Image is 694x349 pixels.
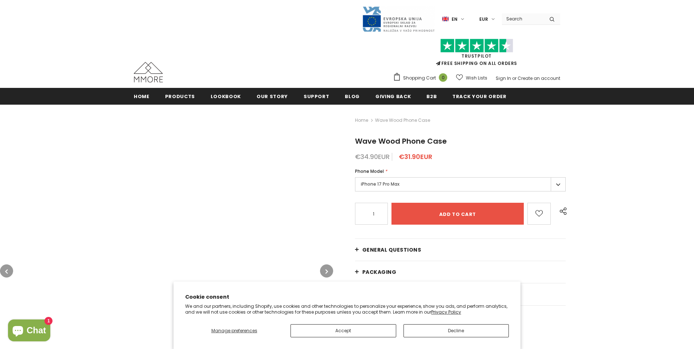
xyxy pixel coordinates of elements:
[426,93,437,100] span: B2B
[479,16,488,23] span: EUR
[211,93,241,100] span: Lookbook
[496,75,511,81] a: Sign In
[452,93,506,100] span: Track your order
[355,177,566,191] label: iPhone 17 Pro Max
[355,261,566,283] a: PACKAGING
[257,93,288,100] span: Our Story
[403,324,509,337] button: Decline
[6,319,52,343] inbox-online-store-chat: Shopify online store chat
[393,42,560,66] span: FREE SHIPPING ON ALL ORDERS
[512,75,516,81] span: or
[362,6,435,32] img: Javni Razpis
[439,73,447,82] span: 0
[345,93,360,100] span: Blog
[134,62,163,82] img: MMORE Cases
[399,152,432,161] span: €31.90EUR
[456,71,487,84] a: Wish Lists
[362,268,397,276] span: PACKAGING
[442,16,449,22] img: i-lang-1.png
[393,73,451,84] a: Shopping Cart 0
[185,293,509,301] h2: Cookie consent
[375,93,411,100] span: Giving back
[355,152,390,161] span: €34.90EUR
[440,39,513,53] img: Trust Pilot Stars
[362,16,435,22] a: Javni Razpis
[461,53,492,59] a: Trustpilot
[502,13,544,24] input: Search Site
[403,74,436,82] span: Shopping Cart
[375,116,430,125] span: Wave Wood Phone Case
[211,88,241,104] a: Lookbook
[431,309,461,315] a: Privacy Policy
[355,168,384,174] span: Phone Model
[165,88,195,104] a: Products
[185,324,283,337] button: Manage preferences
[375,88,411,104] a: Giving back
[185,303,509,315] p: We and our partners, including Shopify, use cookies and other technologies to personalize your ex...
[304,88,330,104] a: support
[355,116,368,125] a: Home
[355,136,447,146] span: Wave Wood Phone Case
[165,93,195,100] span: Products
[134,93,149,100] span: Home
[257,88,288,104] a: Our Story
[134,88,149,104] a: Home
[466,74,487,82] span: Wish Lists
[211,327,257,334] span: Manage preferences
[518,75,560,81] a: Create an account
[362,246,421,253] span: General Questions
[391,203,524,225] input: Add to cart
[304,93,330,100] span: support
[426,88,437,104] a: B2B
[345,88,360,104] a: Blog
[291,324,396,337] button: Accept
[452,16,457,23] span: en
[452,88,506,104] a: Track your order
[355,239,566,261] a: General Questions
